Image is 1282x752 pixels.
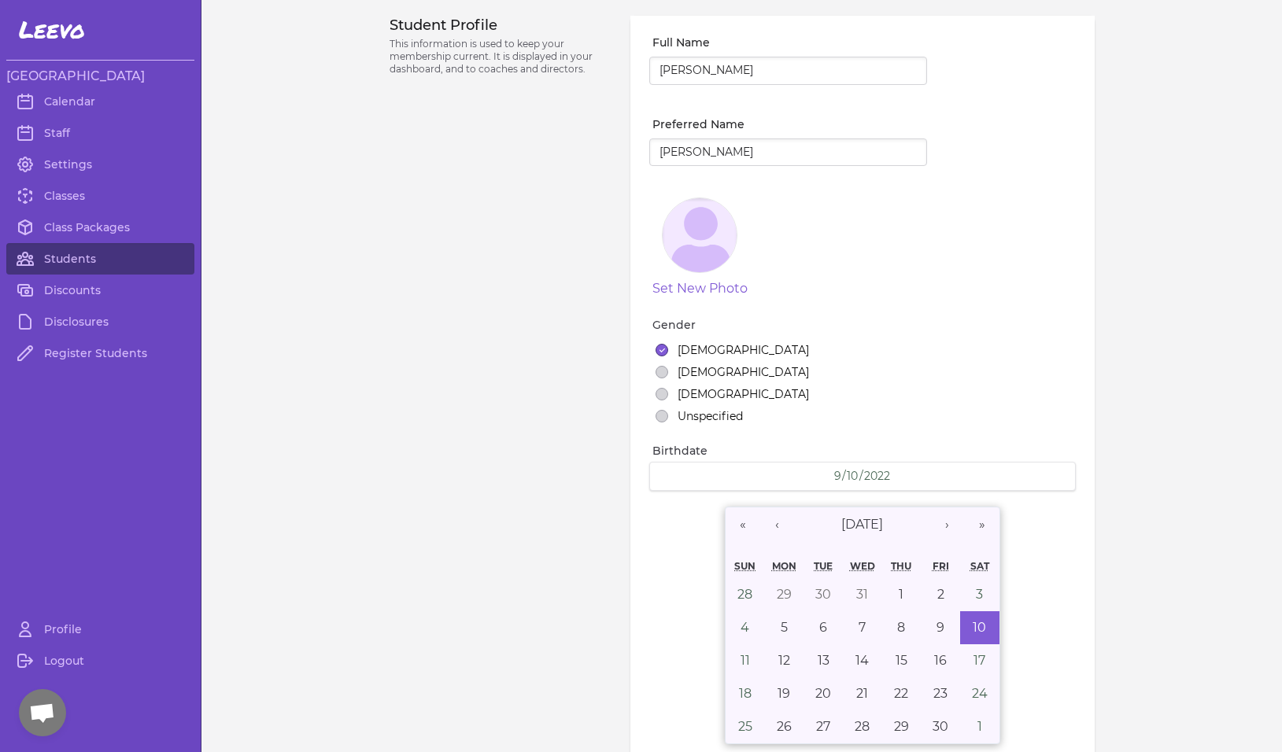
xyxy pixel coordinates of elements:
abbr: September 30, 2022 [933,719,948,734]
abbr: September 10, 2022 [973,620,986,635]
abbr: September 11, 2022 [741,653,750,668]
label: Birthdate [652,443,1075,459]
button: September 27, 2022 [804,710,843,743]
abbr: September 1, 2022 [899,587,903,602]
a: Settings [6,149,194,180]
abbr: Tuesday [814,560,833,572]
button: September 9, 2022 [921,611,960,644]
button: September 19, 2022 [765,677,804,710]
button: September 16, 2022 [921,644,960,677]
button: ‹ [760,507,795,542]
button: September 1, 2022 [882,578,922,611]
button: September 4, 2022 [726,611,765,644]
button: September 25, 2022 [726,710,765,743]
label: [DEMOGRAPHIC_DATA] [678,386,809,402]
h3: Student Profile [390,16,612,35]
abbr: September 21, 2022 [856,686,868,701]
input: DD [846,469,859,484]
button: September 18, 2022 [726,677,765,710]
abbr: August 29, 2022 [777,587,792,602]
button: September 20, 2022 [804,677,843,710]
abbr: September 15, 2022 [896,653,907,668]
abbr: October 1, 2022 [977,719,982,734]
abbr: September 28, 2022 [855,719,870,734]
button: October 1, 2022 [960,710,999,743]
button: September 11, 2022 [726,644,765,677]
button: September 15, 2022 [882,644,922,677]
a: Class Packages [6,212,194,243]
button: September 23, 2022 [921,677,960,710]
a: Calendar [6,86,194,117]
abbr: September 22, 2022 [894,686,908,701]
abbr: September 19, 2022 [778,686,790,701]
abbr: Thursday [891,560,911,572]
button: September 22, 2022 [882,677,922,710]
button: September 6, 2022 [804,611,843,644]
abbr: September 18, 2022 [739,686,752,701]
button: September 12, 2022 [765,644,804,677]
button: September 28, 2022 [843,710,882,743]
button: » [965,507,999,542]
span: [DATE] [841,517,883,532]
button: September 7, 2022 [843,611,882,644]
abbr: September 13, 2022 [818,653,829,668]
span: / [859,468,863,484]
button: September 8, 2022 [882,611,922,644]
abbr: September 12, 2022 [778,653,790,668]
abbr: September 9, 2022 [937,620,944,635]
abbr: September 7, 2022 [859,620,866,635]
button: [DATE] [795,507,930,542]
button: September 2, 2022 [921,578,960,611]
abbr: September 8, 2022 [897,620,905,635]
abbr: Monday [772,560,796,572]
a: Students [6,243,194,275]
button: September 5, 2022 [765,611,804,644]
abbr: September 5, 2022 [781,620,788,635]
label: Gender [652,317,1075,333]
abbr: Wednesday [850,560,875,572]
label: Preferred Name [652,116,927,132]
abbr: September 16, 2022 [934,653,947,668]
button: › [930,507,965,542]
abbr: Sunday [734,560,756,572]
abbr: September 26, 2022 [777,719,792,734]
a: Disclosures [6,306,194,337]
button: September 26, 2022 [765,710,804,743]
span: / [842,468,846,484]
label: Full Name [652,35,927,50]
label: Unspecified [678,408,743,424]
abbr: September 17, 2022 [974,653,985,668]
button: September 21, 2022 [843,677,882,710]
abbr: September 14, 2022 [855,653,869,668]
a: Staff [6,117,194,149]
abbr: September 3, 2022 [976,587,983,602]
button: « [726,507,760,542]
abbr: September 25, 2022 [738,719,752,734]
button: September 24, 2022 [960,677,999,710]
button: August 30, 2022 [804,578,843,611]
abbr: August 30, 2022 [815,587,831,602]
a: Discounts [6,275,194,306]
abbr: Saturday [970,560,989,572]
a: Logout [6,645,194,676]
input: MM [833,469,842,484]
abbr: Friday [933,560,949,572]
button: September 29, 2022 [882,710,922,743]
abbr: August 31, 2022 [856,587,868,602]
button: August 28, 2022 [726,578,765,611]
label: [DEMOGRAPHIC_DATA] [678,342,809,358]
abbr: September 29, 2022 [894,719,909,734]
button: September 3, 2022 [960,578,999,611]
input: Richard [649,138,927,167]
abbr: August 28, 2022 [737,587,752,602]
abbr: September 23, 2022 [933,686,948,701]
abbr: September 6, 2022 [819,620,827,635]
button: September 30, 2022 [921,710,960,743]
button: August 31, 2022 [843,578,882,611]
button: September 14, 2022 [843,644,882,677]
abbr: September 27, 2022 [816,719,830,734]
span: Leevo [19,16,85,44]
button: August 29, 2022 [765,578,804,611]
abbr: September 20, 2022 [815,686,831,701]
button: Set New Photo [652,279,748,298]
